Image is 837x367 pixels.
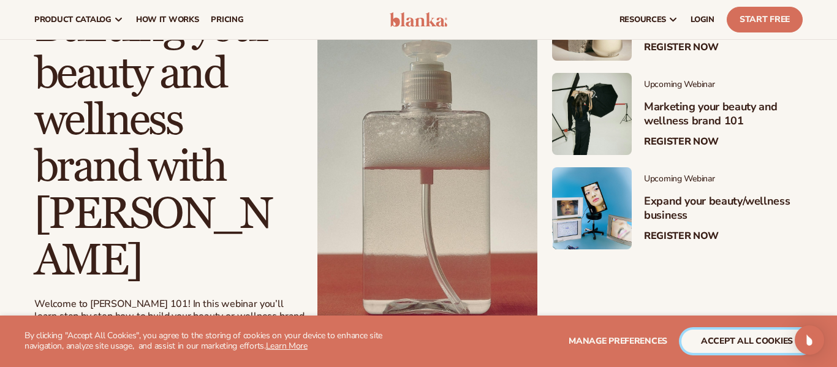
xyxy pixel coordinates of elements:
span: Upcoming Webinar [644,174,803,184]
button: Manage preferences [569,330,667,353]
span: How It Works [136,15,199,25]
p: By clicking "Accept All Cookies", you agree to the storing of cookies on your device to enhance s... [25,331,418,352]
h3: Expand your beauty/wellness business [644,194,803,223]
span: pricing [211,15,243,25]
h2: Building your beauty and wellness brand with [PERSON_NAME] [34,4,279,284]
h3: Marketing your beauty and wellness brand 101 [644,100,803,129]
a: Register Now [644,136,719,148]
a: Learn More [266,340,308,352]
span: LOGIN [691,15,714,25]
span: Manage preferences [569,335,667,347]
a: Start Free [727,7,803,32]
span: product catalog [34,15,112,25]
img: logo [390,12,447,27]
span: resources [619,15,666,25]
span: Upcoming Webinar [644,80,803,90]
a: Register Now [644,230,719,242]
div: Open Intercom Messenger [795,325,824,355]
button: accept all cookies [681,330,812,353]
a: Register Now [644,42,719,53]
div: Welcome to [PERSON_NAME] 101! In this webinar you’ll learn step by step how to build your beauty ... [34,298,305,336]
